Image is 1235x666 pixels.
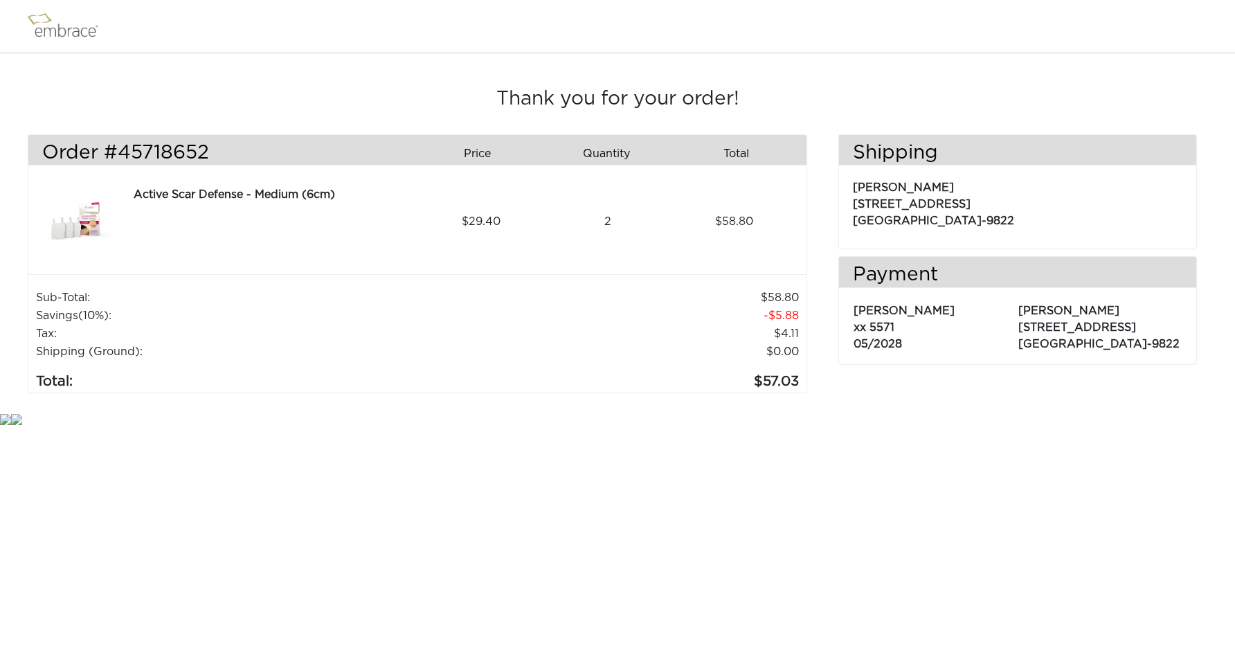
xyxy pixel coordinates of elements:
span: Quantity [583,145,630,162]
td: Savings : [35,307,456,325]
div: Price [417,142,547,165]
span: 2 [604,213,611,230]
td: 4.11 [456,325,800,343]
div: Active Scar Defense - Medium (6cm) [134,186,413,203]
h3: Shipping [839,142,1196,165]
span: 29.40 [462,213,501,230]
img: logo.png [24,9,114,44]
h3: Payment [839,264,1196,287]
td: 57.03 [456,361,800,393]
td: $0.00 [456,343,800,361]
td: Shipping (Ground): [35,343,456,361]
span: 58.80 [715,213,753,230]
span: 05/2028 [854,339,902,350]
img: star.gif [11,414,22,425]
img: 3dae449a-8dcd-11e7-960f-02e45ca4b85b.jpeg [42,186,111,257]
h3: Order #45718652 [42,142,407,165]
span: xx 5571 [854,322,894,333]
p: [PERSON_NAME] [STREET_ADDRESS] [GEOGRAPHIC_DATA]-9822 [853,172,1182,229]
h3: Thank you for your order! [28,88,1207,111]
td: Total: [35,361,456,393]
td: Tax: [35,325,456,343]
span: [PERSON_NAME] [854,305,955,316]
span: (10%) [78,310,109,321]
td: Sub-Total: [35,289,456,307]
td: 58.80 [456,289,800,307]
p: [PERSON_NAME] [STREET_ADDRESS] [GEOGRAPHIC_DATA]-9822 [1018,296,1182,352]
td: 5.88 [456,307,800,325]
div: Total [677,142,806,165]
